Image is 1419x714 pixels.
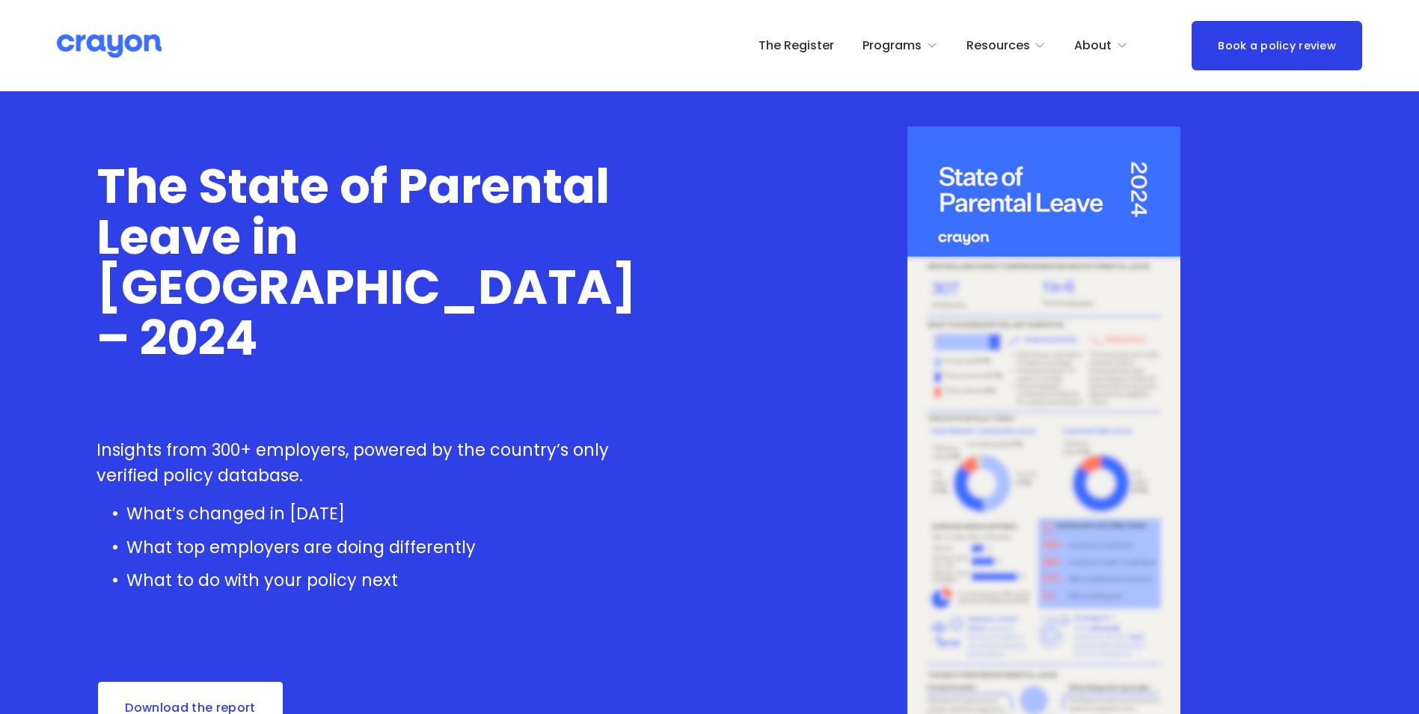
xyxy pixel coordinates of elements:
[966,35,1030,57] span: Resources
[126,535,655,561] p: What top employers are doing differently
[96,438,655,488] p: Insights from 300+ employers, powered by the country’s only verified policy database.
[57,33,162,59] img: Crayon
[862,35,922,57] span: Programs
[1074,35,1112,57] span: About
[758,34,834,58] a: The Register
[1192,21,1362,70] a: Book a policy review
[1074,34,1128,58] a: folder dropdown
[862,34,938,58] a: folder dropdown
[966,34,1046,58] a: folder dropdown
[126,568,655,594] p: What to do with your policy next
[126,501,655,527] p: What’s changed in [DATE]
[96,161,655,363] h1: The State of Parental Leave in [GEOGRAPHIC_DATA] – 2024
